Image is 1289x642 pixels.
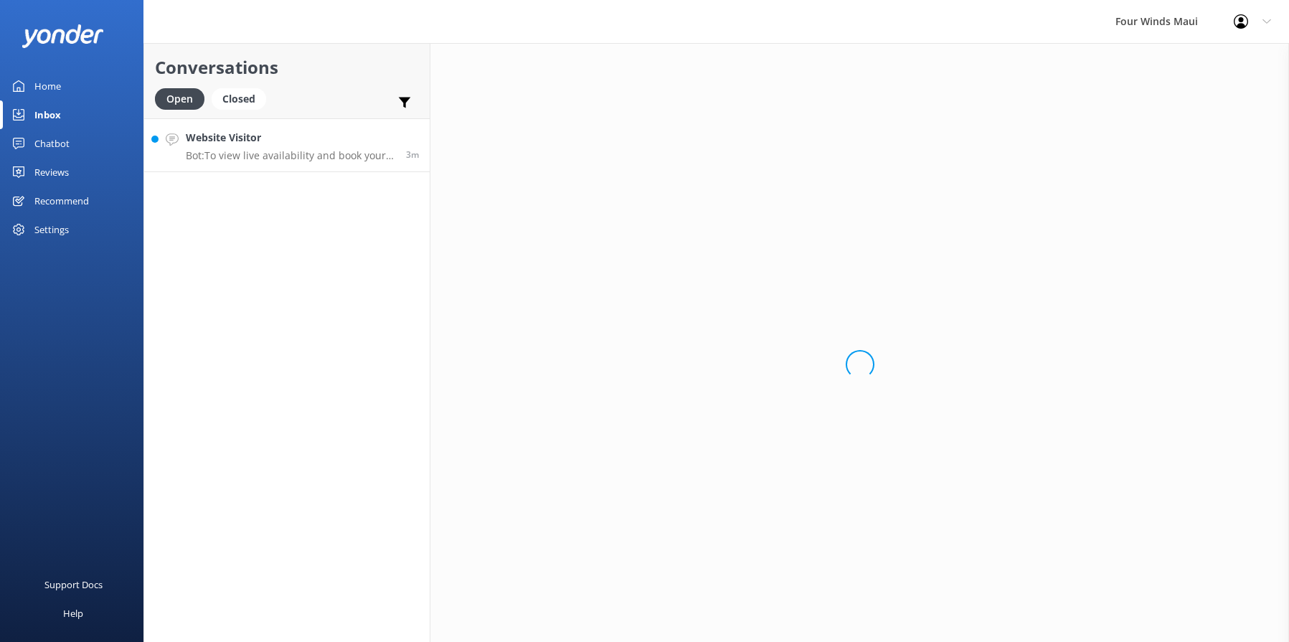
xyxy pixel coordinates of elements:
div: Reviews [34,158,69,187]
div: Recommend [34,187,89,215]
h2: Conversations [155,54,419,81]
div: Home [34,72,61,100]
div: Support Docs [44,570,103,599]
p: Bot: To view live availability and book your tour, please visit [URL][DOMAIN_NAME]. [186,149,395,162]
div: Settings [34,215,69,244]
div: Help [63,599,83,628]
h4: Website Visitor [186,130,395,146]
a: Closed [212,90,273,106]
a: Website VisitorBot:To view live availability and book your tour, please visit [URL][DOMAIN_NAME].3m [144,118,430,172]
span: Sep 12 2025 09:58am (UTC -10:00) Pacific/Honolulu [406,148,419,161]
img: yonder-white-logo.png [22,24,104,48]
div: Closed [212,88,266,110]
div: Inbox [34,100,61,129]
a: Open [155,90,212,106]
div: Open [155,88,204,110]
div: Chatbot [34,129,70,158]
